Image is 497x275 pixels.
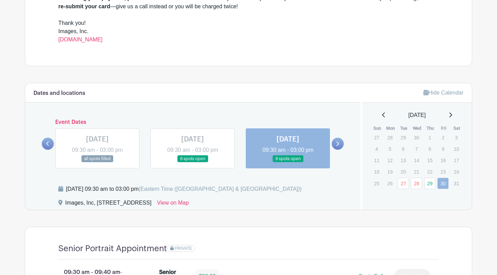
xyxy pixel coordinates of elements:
[424,178,436,189] a: 29
[175,246,192,251] span: PRIVATE
[411,166,422,177] p: 21
[437,155,449,166] p: 16
[437,178,449,189] a: 30
[411,144,422,154] p: 7
[411,155,422,166] p: 14
[371,132,382,143] p: 27
[58,244,167,254] h4: Senior Portrait Appointment
[424,166,436,177] p: 22
[384,144,396,154] p: 5
[410,125,424,132] th: Wed
[384,166,396,177] p: 19
[58,19,439,27] div: Thank you!
[408,111,426,119] span: [DATE]
[411,178,422,189] a: 28
[384,125,397,132] th: Mon
[411,132,422,143] p: 30
[157,199,189,210] a: View on Map
[423,90,464,96] a: Hide Calendar
[58,37,103,42] a: [DOMAIN_NAME]
[398,132,409,143] p: 29
[65,199,152,210] div: Images, Inc, [STREET_ADDRESS]
[371,166,382,177] p: 18
[451,132,462,143] p: 3
[398,166,409,177] p: 20
[424,125,437,132] th: Thu
[138,186,302,192] span: (Eastern Time ([GEOGRAPHIC_DATA] & [GEOGRAPHIC_DATA]))
[424,144,436,154] p: 8
[384,132,396,143] p: 28
[437,144,449,154] p: 9
[437,166,449,177] p: 23
[424,155,436,166] p: 15
[54,119,332,126] h6: Event Dates
[384,178,396,189] p: 26
[437,132,449,143] p: 2
[398,178,409,189] a: 27
[371,144,382,154] p: 4
[33,90,85,97] h6: Dates and locations
[451,144,462,154] p: 10
[384,155,396,166] p: 12
[398,144,409,154] p: 6
[450,125,464,132] th: Sat
[437,125,450,132] th: Fri
[398,155,409,166] p: 13
[451,155,462,166] p: 17
[451,178,462,189] p: 31
[66,185,302,193] div: [DATE] 09:30 am to 03:00 pm
[371,155,382,166] p: 11
[397,125,411,132] th: Tue
[371,178,382,189] p: 25
[451,166,462,177] p: 24
[371,125,384,132] th: Sun
[424,132,436,143] p: 1
[58,27,439,36] div: Images, Inc.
